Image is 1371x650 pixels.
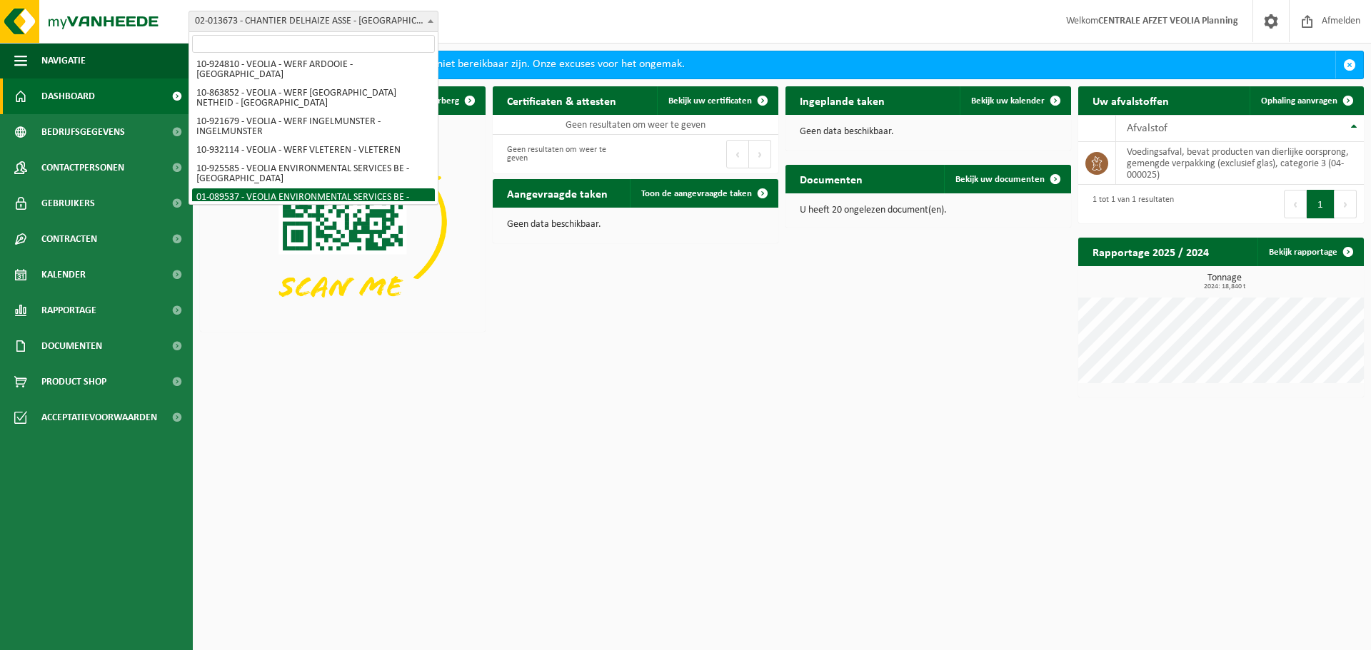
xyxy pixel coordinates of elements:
a: Ophaling aanvragen [1250,86,1362,115]
li: 01-089537 - VEOLIA ENVIRONMENTAL SERVICES BE - BEERSE [192,188,435,217]
span: Dashboard [41,78,95,114]
h2: Certificaten & attesten [493,86,631,114]
span: Bekijk uw certificaten [668,96,752,106]
span: Bedrijfsgegevens [41,114,125,150]
button: Next [1335,190,1357,218]
li: 10-924810 - VEOLIA - WERF ARDOOIE - [GEOGRAPHIC_DATA] [192,56,435,84]
span: 2024: 18,840 t [1085,283,1364,290]
span: Rapportage [41,293,96,328]
h2: Uw afvalstoffen [1078,86,1183,114]
p: Geen data beschikbaar. [507,220,764,230]
span: Gebruikers [41,186,95,221]
span: Acceptatievoorwaarden [41,400,157,435]
div: 1 tot 1 van 1 resultaten [1085,188,1174,220]
h2: Ingeplande taken [785,86,899,114]
span: Toon de aangevraagde taken [641,189,752,198]
li: 10-925585 - VEOLIA ENVIRONMENTAL SERVICES BE - [GEOGRAPHIC_DATA] [192,160,435,188]
button: Previous [726,140,749,168]
div: Deze avond zal MyVanheede van 18u tot 21u niet bereikbaar zijn. Onze excuses voor het ongemak. [226,51,1335,78]
span: Kalender [41,257,86,293]
a: Bekijk rapportage [1257,238,1362,266]
a: Bekijk uw kalender [960,86,1070,115]
strong: CENTRALE AFZET VEOLIA Planning [1098,16,1238,26]
td: voedingsafval, bevat producten van dierlijke oorsprong, gemengde verpakking (exclusief glas), cat... [1116,142,1364,185]
p: Geen data beschikbaar. [800,127,1057,137]
h2: Documenten [785,165,877,193]
span: Afvalstof [1127,123,1167,134]
span: 02-013673 - CHANTIER DELHAIZE ASSE - VEOLIA - ASSE [189,11,438,31]
span: 02-013673 - CHANTIER DELHAIZE ASSE - VEOLIA - ASSE [189,11,438,32]
a: Bekijk uw documenten [944,165,1070,193]
span: Navigatie [41,43,86,78]
button: Previous [1284,190,1307,218]
span: Contactpersonen [41,150,124,186]
button: 1 [1307,190,1335,218]
span: Ophaling aanvragen [1261,96,1337,106]
li: 10-932114 - VEOLIA - WERF VLETEREN - VLETEREN [192,141,435,160]
button: Verberg [416,86,484,115]
li: 10-863852 - VEOLIA - WERF [GEOGRAPHIC_DATA] NETHEID - [GEOGRAPHIC_DATA] [192,84,435,113]
td: Geen resultaten om weer te geven [493,115,778,135]
span: Bekijk uw documenten [955,175,1045,184]
div: Geen resultaten om weer te geven [500,138,628,170]
span: Bekijk uw kalender [971,96,1045,106]
a: Toon de aangevraagde taken [630,179,777,208]
button: Next [749,140,771,168]
h3: Tonnage [1085,273,1364,290]
span: Product Shop [41,364,106,400]
h2: Rapportage 2025 / 2024 [1078,238,1223,265]
li: 10-921679 - VEOLIA - WERF INGELMUNSTER - INGELMUNSTER [192,113,435,141]
p: U heeft 20 ongelezen document(en). [800,205,1057,215]
img: Download de VHEPlus App [200,115,486,329]
a: Bekijk uw certificaten [657,86,777,115]
span: Verberg [428,96,459,106]
h2: Aangevraagde taken [493,179,622,207]
span: Documenten [41,328,102,364]
span: Contracten [41,221,97,257]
